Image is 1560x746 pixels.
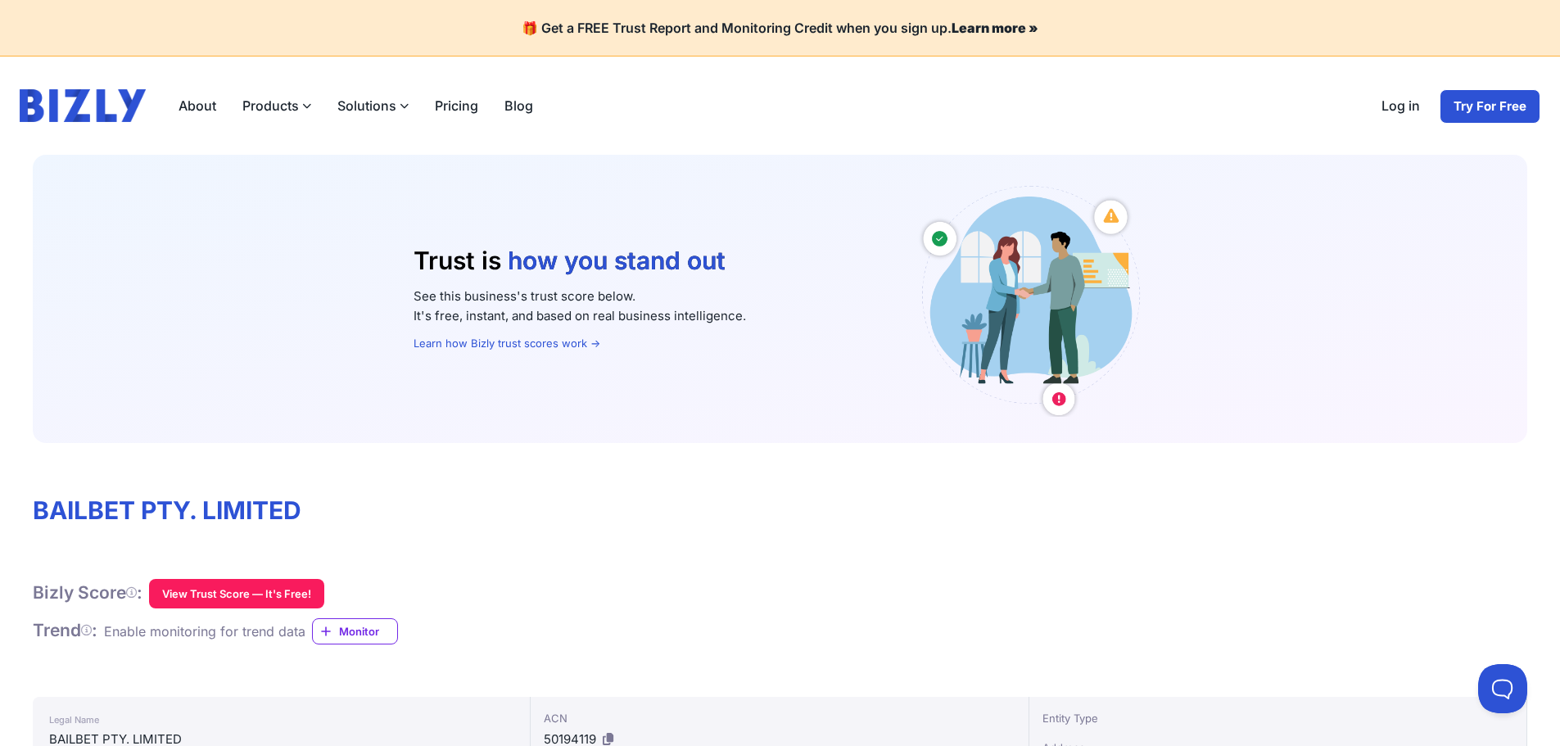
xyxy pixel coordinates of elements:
a: About [165,89,229,122]
a: Blog [491,89,546,122]
li: who you work with [508,277,730,308]
a: Monitor [312,618,398,644]
div: Legal Name [49,710,513,730]
iframe: Toggle Customer Support [1478,664,1527,713]
span: Trust is [414,246,501,275]
li: how you stand out [508,246,730,277]
div: Entity Type [1042,710,1513,726]
p: See this business's trust score below. It's free, instant, and based on real business intelligence. [414,287,885,326]
div: ACN [544,710,1015,726]
a: Try For Free [1440,89,1540,124]
div: Enable monitoring for trend data [104,622,305,641]
label: Solutions [324,89,422,122]
span: Monitor [339,623,397,640]
img: Australian small business owners illustration [911,181,1147,417]
a: Pricing [422,89,491,122]
a: Learn more » [952,20,1038,36]
button: View Trust Score — It's Free! [149,579,324,608]
a: Learn how Bizly trust scores work → [414,337,600,350]
h1: Bizly Score : [33,582,142,604]
h1: BAILBET PTY. LIMITED [33,495,1527,527]
span: Trend : [33,620,97,640]
h4: 🎁 Get a FREE Trust Report and Monitoring Credit when you sign up. [20,20,1540,36]
label: Products [229,89,324,122]
img: bizly_logo.svg [20,89,146,122]
a: Log in [1368,89,1433,124]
